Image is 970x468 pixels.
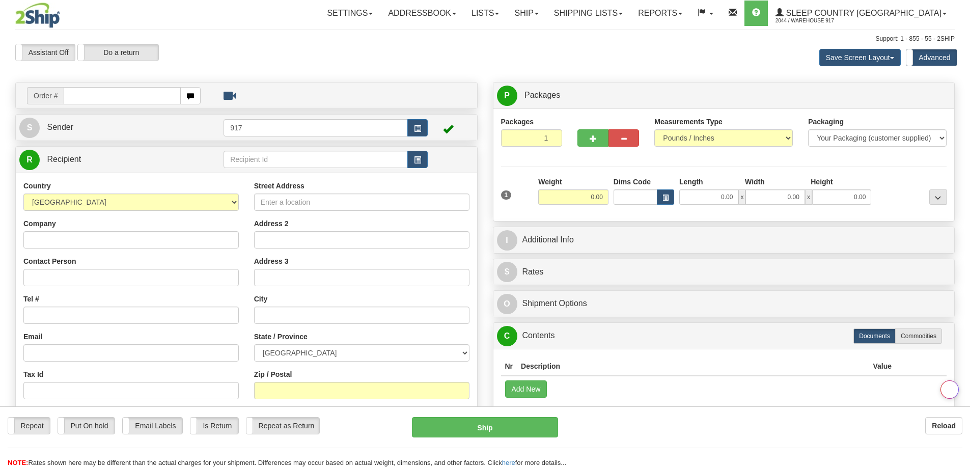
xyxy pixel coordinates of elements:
[19,150,40,170] span: R
[505,380,547,398] button: Add New
[246,418,319,434] label: Repeat as Return
[497,86,517,106] span: P
[524,91,560,99] span: Packages
[630,1,690,26] a: Reports
[497,325,951,346] a: CContents
[123,418,182,434] label: Email Labels
[224,151,408,168] input: Recipient Id
[497,230,517,251] span: I
[502,459,515,466] a: here
[23,181,51,191] label: Country
[497,85,951,106] a: P Packages
[501,117,534,127] label: Packages
[853,328,896,344] label: Documents
[23,332,42,342] label: Email
[895,328,942,344] label: Commodities
[507,1,546,26] a: Ship
[464,1,507,26] a: Lists
[224,119,408,136] input: Sender Id
[811,177,833,187] label: Height
[27,87,64,104] span: Order #
[497,230,951,251] a: IAdditional Info
[16,44,75,61] label: Assistant Off
[8,459,28,466] span: NOTE:
[819,49,901,66] button: Save Screen Layout
[805,189,812,205] span: x
[15,3,60,28] img: logo2044.jpg
[190,418,238,434] label: Is Return
[768,1,954,26] a: Sleep Country [GEOGRAPHIC_DATA] 2044 / Warehouse 917
[906,49,957,66] label: Advanced
[254,369,292,379] label: Zip / Postal
[654,117,723,127] label: Measurements Type
[947,182,969,286] iframe: chat widget
[8,418,50,434] label: Repeat
[925,417,962,434] button: Reload
[23,369,43,379] label: Tax Id
[15,35,955,43] div: Support: 1 - 855 - 55 - 2SHIP
[501,357,517,376] th: Nr
[78,44,158,61] label: Do a return
[254,256,289,266] label: Address 3
[19,118,40,138] span: S
[319,1,380,26] a: Settings
[546,1,630,26] a: Shipping lists
[932,422,956,430] b: Reload
[745,177,765,187] label: Width
[501,190,512,200] span: 1
[19,117,224,138] a: S Sender
[497,262,951,283] a: $Rates
[47,123,73,131] span: Sender
[254,332,308,342] label: State / Province
[929,189,947,205] div: ...
[254,218,289,229] label: Address 2
[254,181,304,191] label: Street Address
[738,189,745,205] span: x
[254,294,267,304] label: City
[614,177,651,187] label: Dims Code
[47,155,81,163] span: Recipient
[412,417,558,437] button: Ship
[497,326,517,346] span: C
[380,1,464,26] a: Addressbook
[808,117,844,127] label: Packaging
[497,262,517,282] span: $
[775,16,852,26] span: 2044 / Warehouse 917
[497,294,517,314] span: O
[869,357,896,376] th: Value
[23,256,76,266] label: Contact Person
[23,294,39,304] label: Tel #
[517,357,869,376] th: Description
[679,177,703,187] label: Length
[497,293,951,314] a: OShipment Options
[58,418,115,434] label: Put On hold
[23,218,56,229] label: Company
[19,149,201,170] a: R Recipient
[254,194,469,211] input: Enter a location
[538,177,562,187] label: Weight
[784,9,941,17] span: Sleep Country [GEOGRAPHIC_DATA]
